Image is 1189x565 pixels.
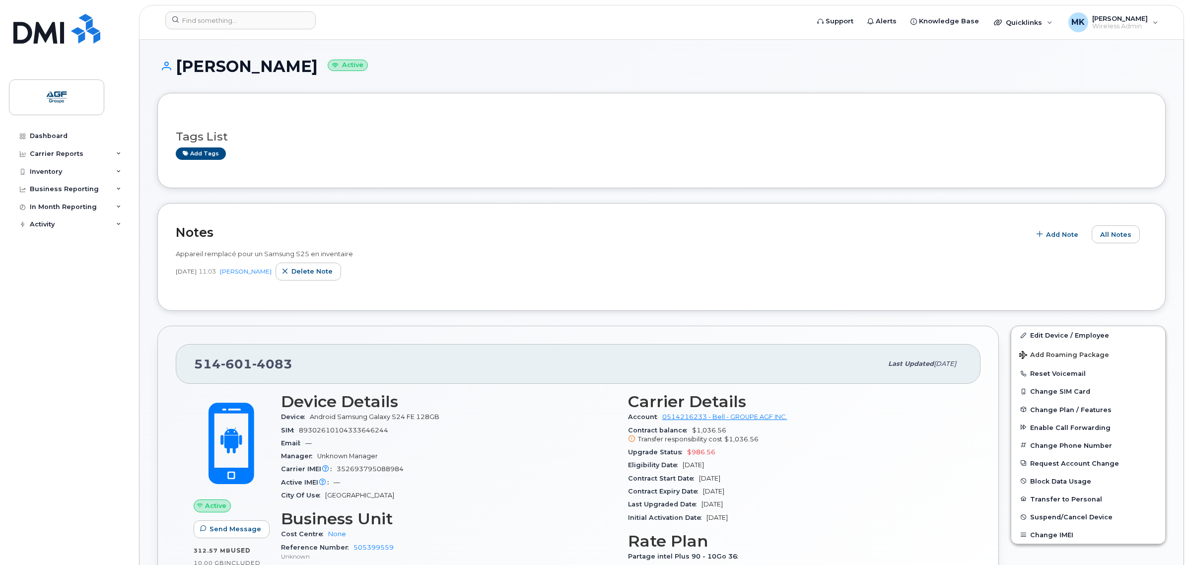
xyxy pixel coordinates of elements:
h3: Device Details [281,393,616,411]
span: [DATE] [706,514,728,521]
p: Unknown [281,552,616,561]
a: None [328,530,346,538]
h1: [PERSON_NAME] [157,58,1166,75]
span: Reference Number [281,544,353,551]
span: 312.57 MB [194,547,231,554]
span: Android Samsung Galaxy S24 FE 128GB [310,413,439,421]
iframe: Messenger Launcher [1146,522,1182,558]
a: 0514216233 - Bell - GROUPE AGF INC. [662,413,787,421]
span: Email [281,439,305,447]
span: [DATE] [699,475,720,482]
span: City Of Use [281,492,325,499]
span: 514 [194,356,292,371]
h3: Business Unit [281,510,616,528]
span: Suspend/Cancel Device [1030,513,1113,521]
h3: Tags List [176,131,1147,143]
span: Eligibility Date [628,461,683,469]
button: Send Message [194,520,270,538]
button: Block Data Usage [1011,472,1165,490]
span: Partage intel Plus 90 - 10Go 36 [628,553,743,560]
button: Change Phone Number [1011,436,1165,454]
span: Contract balance [628,426,692,434]
span: Send Message [210,524,261,534]
button: Change IMEI [1011,526,1165,544]
span: Add Note [1046,230,1078,239]
span: [DATE] [701,500,723,508]
span: 352693795088984 [337,465,404,473]
button: Change Plan / Features [1011,401,1165,419]
span: Active [205,501,226,510]
button: Delete note [276,263,341,281]
span: Last updated [888,360,934,367]
span: 601 [221,356,252,371]
button: Request Account Change [1011,454,1165,472]
span: Contract Start Date [628,475,699,482]
span: [DATE] [703,488,724,495]
span: Add Roaming Package [1019,351,1109,360]
a: [PERSON_NAME] [220,268,272,275]
button: Enable Call Forwarding [1011,419,1165,436]
span: 89302610104333646244 [299,426,388,434]
button: All Notes [1092,225,1140,243]
span: [DATE] [683,461,704,469]
span: Initial Activation Date [628,514,706,521]
span: Change Plan / Features [1030,406,1112,413]
span: [DATE] [934,360,956,367]
span: 11:03 [199,267,216,276]
span: Manager [281,452,317,460]
small: Active [328,60,368,71]
a: Edit Device / Employee [1011,326,1165,344]
span: Appareil remplacé pour un Samsung S25 en inventaire [176,250,353,258]
h2: Notes [176,225,1025,240]
span: Account [628,413,662,421]
button: Add Roaming Package [1011,344,1165,364]
button: Suspend/Cancel Device [1011,508,1165,526]
span: Unknown Manager [317,452,378,460]
span: All Notes [1100,230,1131,239]
span: $1,036.56 [724,435,759,443]
button: Transfer to Personal [1011,490,1165,508]
span: $1,036.56 [628,426,963,444]
span: [GEOGRAPHIC_DATA] [325,492,394,499]
a: 505399559 [353,544,394,551]
span: Cost Centre [281,530,328,538]
span: 4083 [252,356,292,371]
span: Transfer responsibility cost [638,435,722,443]
span: — [305,439,312,447]
span: — [334,479,340,486]
a: Add tags [176,147,226,160]
span: Enable Call Forwarding [1030,424,1111,431]
span: Upgrade Status [628,448,687,456]
button: Change SIM Card [1011,382,1165,400]
span: Delete note [291,267,333,276]
span: used [231,547,251,554]
span: Active IMEI [281,479,334,486]
span: SIM [281,426,299,434]
span: [DATE] [176,267,197,276]
h3: Carrier Details [628,393,963,411]
span: Carrier IMEI [281,465,337,473]
span: $986.56 [687,448,715,456]
span: Device [281,413,310,421]
button: Reset Voicemail [1011,364,1165,382]
span: Contract Expiry Date [628,488,703,495]
h3: Rate Plan [628,532,963,550]
span: Last Upgraded Date [628,500,701,508]
button: Add Note [1030,225,1087,243]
